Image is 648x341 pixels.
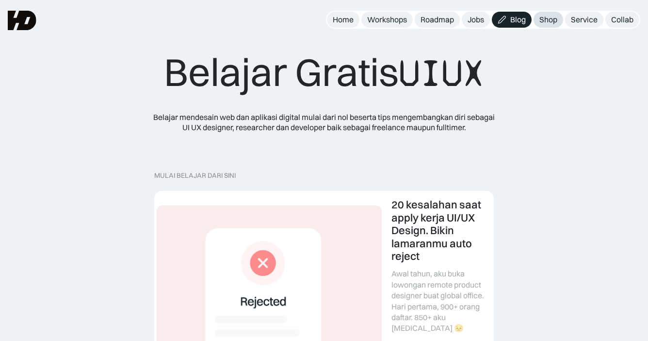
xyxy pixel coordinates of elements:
[164,49,484,97] div: Belajar Gratis
[361,12,413,28] a: Workshops
[510,15,526,25] div: Blog
[462,12,490,28] a: Jobs
[149,112,499,133] div: Belajar mendesain web dan aplikasi digital mulai dari nol beserta tips mengembangkan diri sebagai...
[399,50,484,97] span: UIUX
[539,15,557,25] div: Shop
[565,12,603,28] a: Service
[154,171,494,180] div: MULAI BELAJAR DARI SINI
[611,15,633,25] div: Collab
[333,15,354,25] div: Home
[421,15,454,25] div: Roadmap
[367,15,407,25] div: Workshops
[327,12,359,28] a: Home
[571,15,598,25] div: Service
[534,12,563,28] a: Shop
[605,12,639,28] a: Collab
[415,12,460,28] a: Roadmap
[468,15,484,25] div: Jobs
[492,12,532,28] a: Blog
